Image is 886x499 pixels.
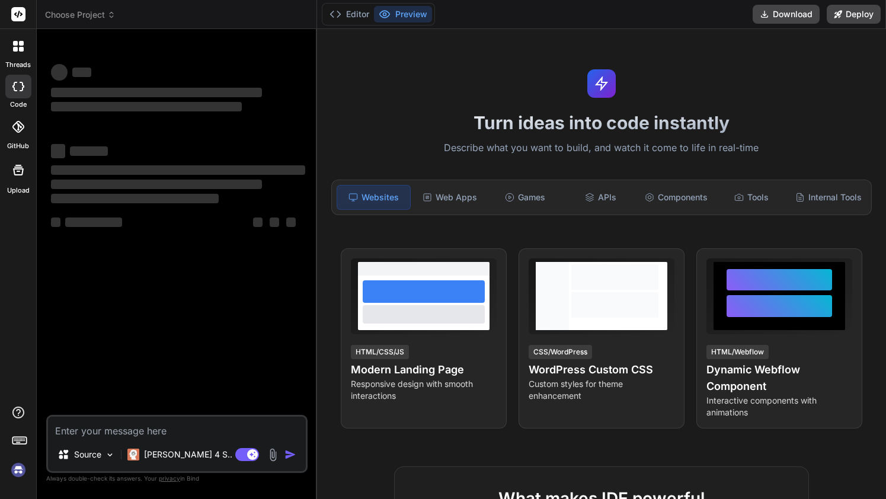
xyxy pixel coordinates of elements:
span: ‌ [51,217,60,227]
h1: Turn ideas into code instantly [324,112,879,133]
p: Custom styles for theme enhancement [529,378,674,402]
div: Websites [337,185,411,210]
p: Source [74,449,101,460]
h4: WordPress Custom CSS [529,362,674,378]
span: ‌ [270,217,279,227]
label: GitHub [7,141,29,151]
p: Describe what you want to build, and watch it come to life in real-time [324,140,879,156]
span: ‌ [51,180,262,189]
h4: Modern Landing Page [351,362,497,378]
p: Interactive components with animations [706,395,852,418]
span: Choose Project [45,9,116,21]
span: ‌ [70,146,108,156]
button: Preview [374,6,432,23]
div: Internal Tools [791,185,866,210]
p: Responsive design with smooth interactions [351,378,497,402]
img: Pick Models [105,450,115,460]
div: Components [639,185,712,210]
button: Editor [325,6,374,23]
span: ‌ [253,217,263,227]
span: ‌ [65,217,122,227]
p: [PERSON_NAME] 4 S.. [144,449,232,460]
div: HTML/Webflow [706,345,769,359]
span: privacy [159,475,180,482]
img: attachment [266,448,280,462]
span: ‌ [51,102,242,111]
button: Deploy [827,5,881,24]
label: threads [5,60,31,70]
div: HTML/CSS/JS [351,345,409,359]
button: Download [753,5,820,24]
p: Always double-check its answers. Your in Bind [46,473,308,484]
span: ‌ [51,194,219,203]
span: ‌ [51,64,68,81]
span: ‌ [51,88,262,97]
img: signin [8,460,28,480]
span: ‌ [51,144,65,158]
label: code [10,100,27,110]
span: ‌ [51,165,305,175]
span: ‌ [72,68,91,77]
div: Web Apps [413,185,486,210]
div: APIs [564,185,637,210]
img: Claude 4 Sonnet [127,449,139,460]
div: CSS/WordPress [529,345,592,359]
div: Tools [715,185,788,210]
div: Games [489,185,562,210]
img: icon [284,449,296,460]
label: Upload [7,185,30,196]
h4: Dynamic Webflow Component [706,362,852,395]
span: ‌ [286,217,296,227]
